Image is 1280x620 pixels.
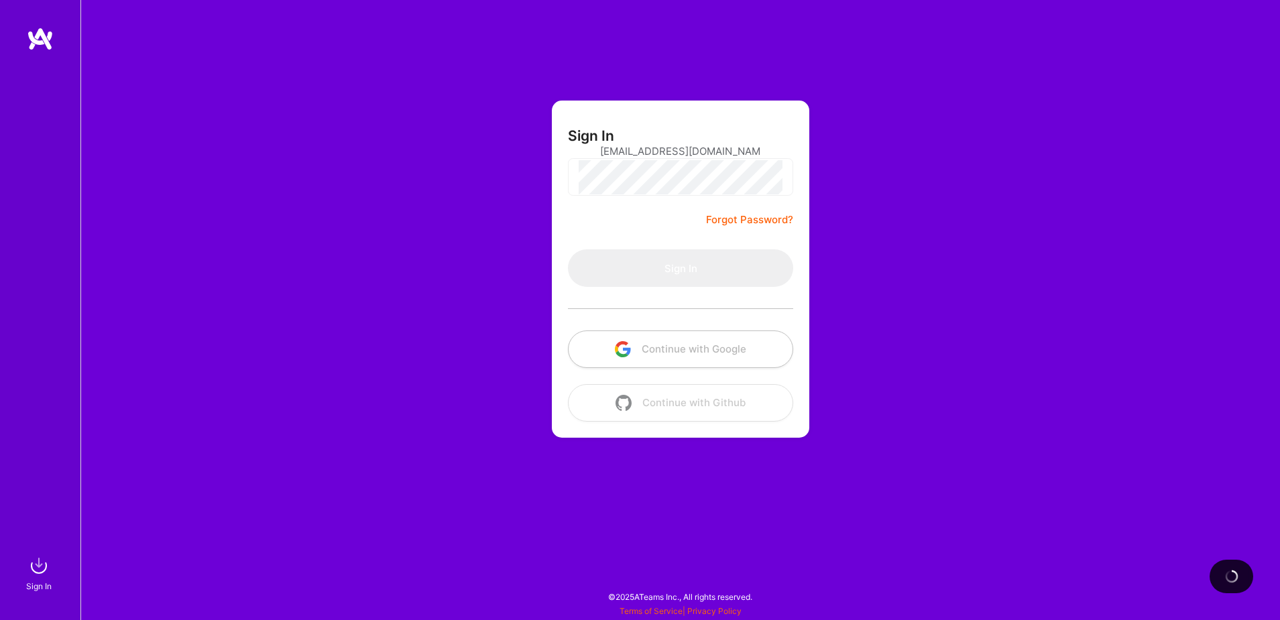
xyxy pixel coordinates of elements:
[1224,569,1239,584] img: loading
[568,384,793,422] button: Continue with Github
[568,330,793,368] button: Continue with Google
[568,127,614,144] h3: Sign In
[615,341,631,357] img: icon
[600,134,761,168] input: Email...
[616,395,632,411] img: icon
[26,579,52,593] div: Sign In
[28,552,52,593] a: sign inSign In
[568,249,793,287] button: Sign In
[25,552,52,579] img: sign in
[687,606,742,616] a: Privacy Policy
[620,606,742,616] span: |
[620,606,683,616] a: Terms of Service
[27,27,54,51] img: logo
[80,580,1280,613] div: © 2025 ATeams Inc., All rights reserved.
[706,212,793,228] a: Forgot Password?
